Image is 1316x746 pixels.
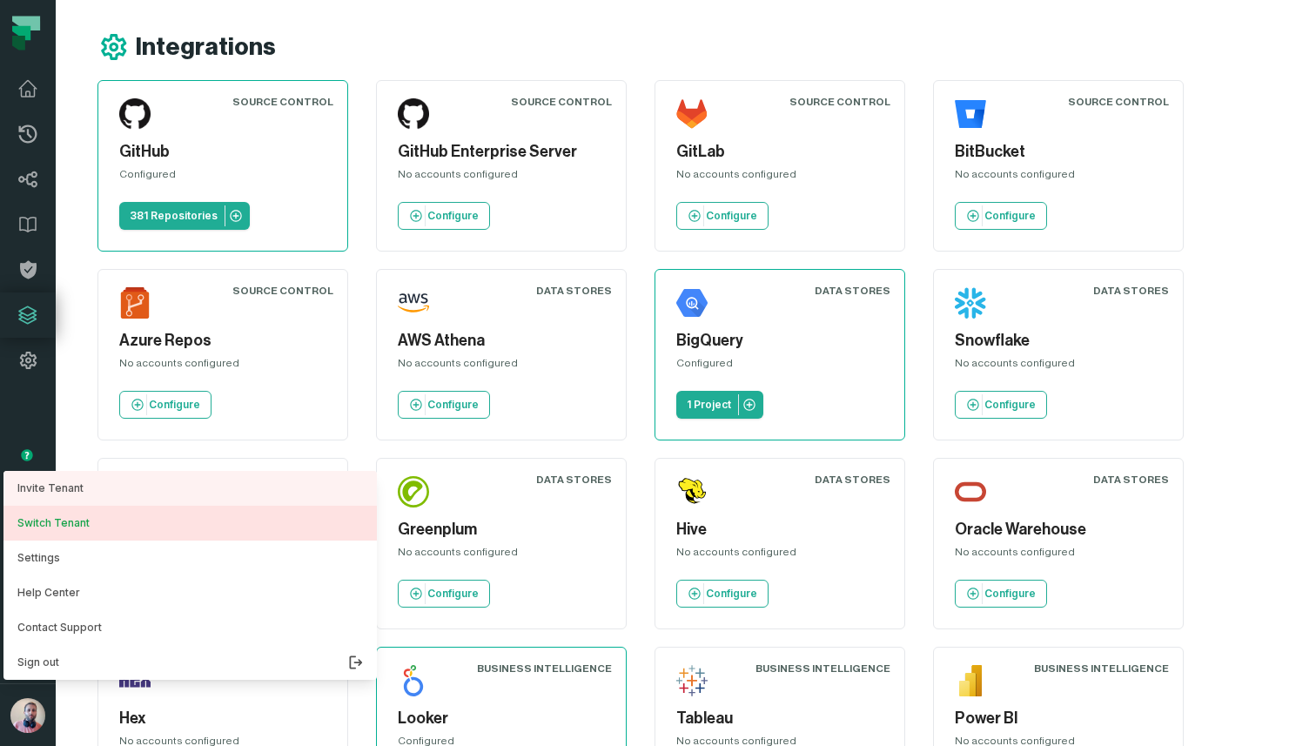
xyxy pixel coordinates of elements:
h5: Azure Repos [119,329,326,353]
div: No accounts configured [398,356,605,377]
div: Data Stores [1093,284,1169,298]
div: Data Stores [536,284,612,298]
h5: Hex [119,707,326,730]
img: BitBucket [955,98,986,130]
h5: Snowflake [955,329,1162,353]
h5: GitLab [676,140,883,164]
p: Configure [984,587,1036,601]
div: No accounts configured [119,356,326,377]
a: Configure [398,202,490,230]
div: Source Control [232,284,333,298]
p: Configure [427,209,479,223]
a: Configure [398,580,490,608]
div: No accounts configured [955,356,1162,377]
h5: Tableau [676,707,883,730]
img: avatar of Idan Shabi [10,698,45,733]
h5: Hive [676,518,883,541]
img: Hex [119,665,151,696]
h5: Oracle Warehouse [955,518,1162,541]
p: 381 Repositories [130,209,218,223]
a: Help Center [3,575,377,610]
div: Data Stores [815,473,890,487]
a: 381 Repositories [119,202,250,230]
h5: BigQuery [676,329,883,353]
p: Configure [984,398,1036,412]
div: No accounts configured [398,545,605,566]
img: Looker [398,665,429,696]
h5: BitBucket [955,140,1162,164]
h1: Integrations [136,32,276,63]
img: Power BI [955,665,986,696]
a: Invite Tenant [3,471,377,506]
button: Settings [3,541,377,575]
img: Snowflake [955,287,986,319]
div: Source Control [511,95,612,109]
img: GitLab [676,98,708,130]
img: GitHub Enterprise Server [398,98,429,130]
img: GitHub [119,98,151,130]
div: Source Control [232,95,333,109]
h5: Looker [398,707,605,730]
p: Configure [706,587,757,601]
p: 1 Project [687,398,731,412]
div: Data Stores [1093,473,1169,487]
div: Source Control [789,95,890,109]
a: Configure [955,391,1047,419]
img: BigQuery [676,287,708,319]
div: avatar of Idan Shabi [3,471,377,680]
img: AWS Athena [398,287,429,319]
p: Configure [984,209,1036,223]
div: No accounts configured [955,545,1162,566]
a: Configure [955,580,1047,608]
div: Data Stores [815,284,890,298]
img: Hive [676,476,708,507]
div: Business Intelligence [1034,662,1169,675]
div: Configured [119,167,326,188]
a: Contact Support [3,610,377,645]
p: Configure [706,209,757,223]
a: 1 Project [676,391,763,419]
a: Configure [119,391,211,419]
h5: AWS Athena [398,329,605,353]
div: Business Intelligence [477,662,612,675]
button: Switch Tenant [3,506,377,541]
div: Business Intelligence [755,662,890,675]
div: Source Control [1068,95,1169,109]
a: Configure [955,202,1047,230]
h5: GitHub [119,140,326,164]
a: Configure [398,391,490,419]
div: No accounts configured [398,167,605,188]
h5: Power BI [955,707,1162,730]
h5: Greenplum [398,518,605,541]
div: No accounts configured [676,167,883,188]
div: No accounts configured [676,545,883,566]
div: No accounts configured [955,167,1162,188]
img: Oracle Warehouse [955,476,986,507]
div: Configured [676,356,883,377]
p: Configure [427,398,479,412]
p: Configure [149,398,200,412]
img: Azure Repos [119,287,151,319]
a: Configure [676,202,769,230]
a: Configure [676,580,769,608]
img: Greenplum [398,476,429,507]
button: Sign out [3,645,377,680]
p: Configure [427,587,479,601]
div: Data Stores [536,473,612,487]
h5: GitHub Enterprise Server [398,140,605,164]
img: Tableau [676,665,708,696]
